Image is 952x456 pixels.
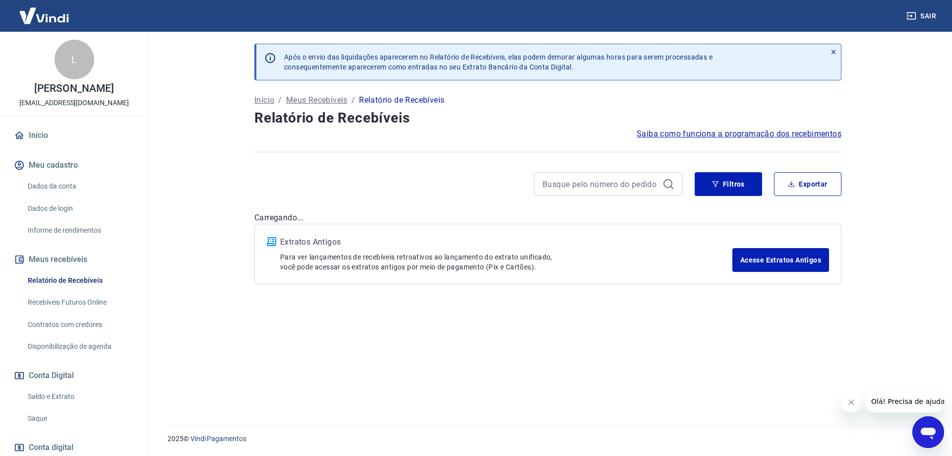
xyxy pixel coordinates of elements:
a: Disponibilização de agenda [24,336,136,357]
img: Vindi [12,0,76,31]
a: Acesse Extratos Antigos [732,248,829,272]
input: Busque pelo número do pedido [542,177,658,192]
a: Informe de rendimentos [24,220,136,241]
p: Para ver lançamentos de recebíveis retroativos ao lançamento do extrato unificado, você pode aces... [280,252,732,272]
span: Conta digital [29,441,73,455]
a: Dados da conta [24,176,136,196]
a: Meus Recebíveis [286,94,348,106]
button: Exportar [774,172,841,196]
p: Extratos Antigos [280,236,732,248]
button: Filtros [695,172,762,196]
a: Saque [24,408,136,429]
iframe: Botão para abrir a janela de mensagens [912,416,944,448]
a: Vindi Pagamentos [190,435,246,443]
img: ícone [267,237,276,246]
button: Meu cadastro [12,154,136,176]
span: Olá! Precisa de ajuda? [6,7,83,15]
a: Início [12,125,136,146]
p: [PERSON_NAME] [34,83,114,94]
p: 2025 © [168,434,928,444]
button: Meus recebíveis [12,249,136,270]
div: L [55,40,94,79]
p: / [278,94,282,106]
p: / [352,94,355,106]
a: Contratos com credores [24,315,136,335]
button: Sair [904,7,940,25]
iframe: Fechar mensagem [841,392,861,412]
p: [EMAIL_ADDRESS][DOMAIN_NAME] [19,98,129,108]
a: Relatório de Recebíveis [24,270,136,291]
a: Início [254,94,274,106]
a: Saldo e Extrato [24,387,136,407]
h4: Relatório de Recebíveis [254,108,841,128]
a: Dados de login [24,198,136,219]
a: Saiba como funciona a programação dos recebimentos [637,128,841,140]
iframe: Mensagem da empresa [865,391,944,412]
p: Carregando... [254,212,841,224]
p: Após o envio das liquidações aparecerem no Relatório de Recebíveis, elas podem demorar algumas ho... [284,52,713,72]
a: Recebíveis Futuros Online [24,292,136,313]
p: Relatório de Recebíveis [359,94,444,106]
button: Conta Digital [12,365,136,387]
